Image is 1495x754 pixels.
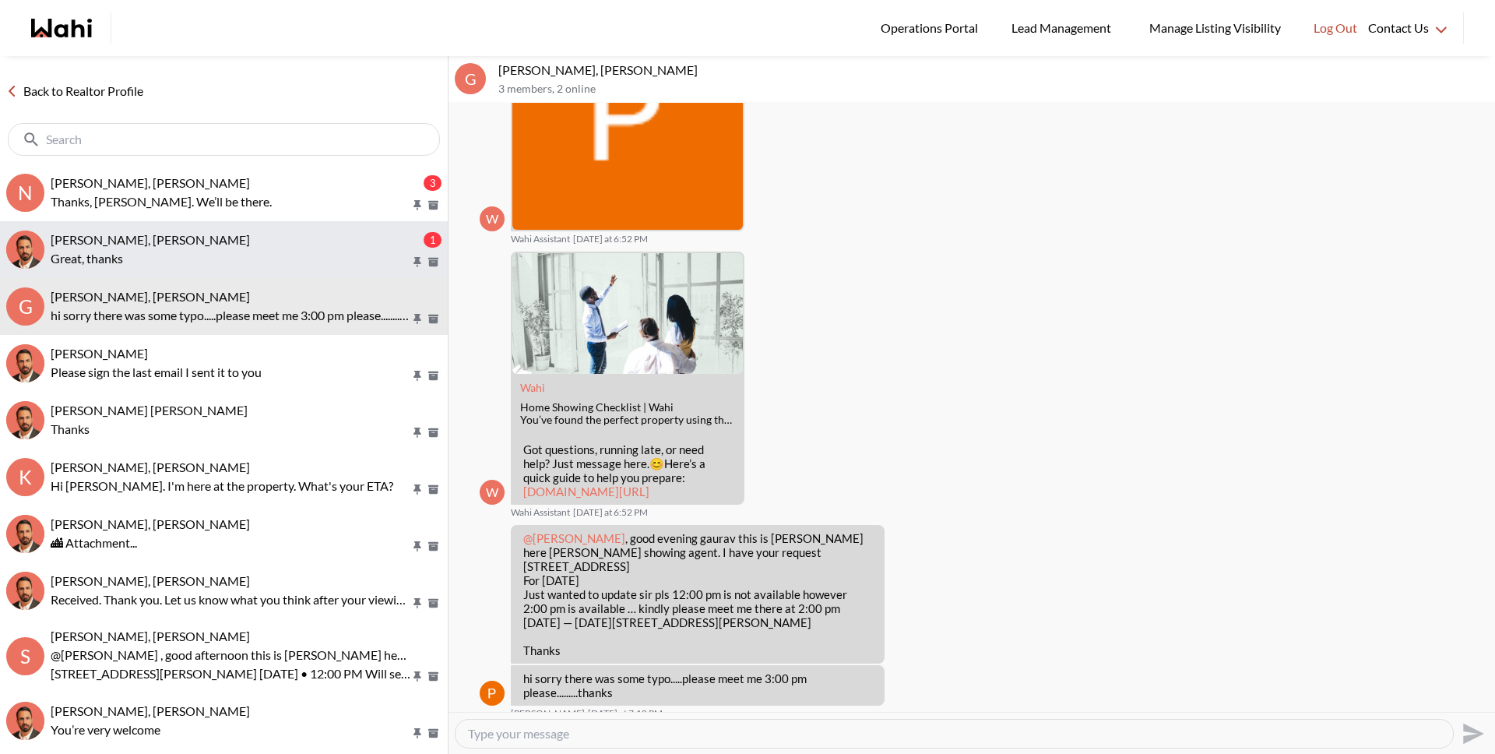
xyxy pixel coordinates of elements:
[6,637,44,675] div: S
[6,572,44,610] img: k
[51,306,410,325] p: hi sorry there was some typo.....please meet me 3:00 pm please.........thanks
[51,646,410,664] p: @[PERSON_NAME] , good afternoon this is [PERSON_NAME] here [PERSON_NAME] showing agent Your showi...
[1314,18,1357,38] span: Log Out
[51,629,250,643] span: [PERSON_NAME], [PERSON_NAME]
[51,192,410,211] p: Thanks, [PERSON_NAME]. We’ll be there.
[425,670,441,683] button: Archive
[6,174,44,212] div: N
[523,442,732,499] p: Got questions, running late, or need help? Just message here. Here’s a quick guide to help you pr...
[455,63,486,94] div: G
[51,703,250,718] span: [PERSON_NAME], [PERSON_NAME]
[425,426,441,439] button: Archive
[6,515,44,553] img: R
[523,484,649,499] a: [DOMAIN_NAME][URL]
[6,572,44,610] div: khalid Alvi, Behnam
[480,480,505,505] div: W
[523,671,872,699] p: hi sorry there was some typo.....please meet me 3:00 pm please.........thanks
[511,707,585,720] span: [PERSON_NAME]
[410,426,424,439] button: Pin
[425,199,441,212] button: Archive
[31,19,92,37] a: Wahi homepage
[6,344,44,382] img: G
[520,401,735,414] div: Home Showing Checklist | Wahi
[573,233,648,245] time: 2025-09-06T22:52:25.759Z
[468,726,1440,742] textarea: Type your message
[51,477,410,495] p: Hi [PERSON_NAME]. I'm here at the property. What's your ETA?
[425,369,441,382] button: Archive
[6,458,44,496] div: k
[6,344,44,382] div: Gaurav Sachdeva, Behnam
[6,287,44,326] div: G
[511,233,570,245] span: Wahi Assistant
[51,249,410,268] p: Great, thanks
[6,231,44,269] img: N
[511,506,570,519] span: Wahi Assistant
[410,540,424,553] button: Pin
[410,597,424,610] button: Pin
[51,175,250,190] span: [PERSON_NAME], [PERSON_NAME]
[523,531,625,545] span: @[PERSON_NAME]
[410,727,424,740] button: Pin
[480,681,505,706] img: P
[480,206,505,231] div: W
[573,506,648,519] time: 2025-09-06T22:52:25.883Z
[51,460,250,474] span: [PERSON_NAME], [PERSON_NAME]
[410,670,424,683] button: Pin
[6,702,44,740] div: Suzie Persaud, Behnam
[498,62,1489,78] p: [PERSON_NAME], [PERSON_NAME]
[6,401,44,439] img: M
[588,707,663,720] time: 2025-09-06T23:18:47.523Z
[410,312,424,326] button: Pin
[410,199,424,212] button: Pin
[51,232,250,247] span: [PERSON_NAME], [PERSON_NAME]
[424,175,441,191] div: 3
[523,531,872,657] p: , good evening gaurav this is [PERSON_NAME] here [PERSON_NAME] showing agent. I have your request...
[51,346,148,361] span: [PERSON_NAME]
[881,18,983,38] span: Operations Portal
[6,702,44,740] img: S
[520,414,735,427] div: You’ve found the perfect property using the Wahi app. Now what? Book a showing instantly and foll...
[480,681,505,706] div: Paul Sharma
[51,363,410,382] p: Please sign the last email I sent it to you
[425,255,441,269] button: Archive
[424,232,441,248] div: 1
[51,534,441,552] div: 🏙 Attachment...
[6,515,44,553] div: Rita Kukendran, Behnam
[410,369,424,382] button: Pin
[1454,716,1489,751] button: Send
[410,483,424,496] button: Pin
[51,516,250,531] span: [PERSON_NAME], [PERSON_NAME]
[6,401,44,439] div: Muhammad Ali Zaheer, Behnam
[425,312,441,326] button: Archive
[649,456,664,470] span: 😊
[51,721,410,739] p: You’re very welcome
[520,381,545,394] a: Attachment
[51,590,410,609] p: Received. Thank you. Let us know what you think after your viewing [DATE]. Enjoy and have a great...
[1145,18,1286,38] span: Manage Listing Visibility
[46,132,405,147] input: Search
[410,255,424,269] button: Pin
[425,483,441,496] button: Archive
[51,573,250,588] span: [PERSON_NAME], [PERSON_NAME]
[51,289,250,304] span: [PERSON_NAME], [PERSON_NAME]
[51,664,410,683] p: [STREET_ADDRESS][PERSON_NAME] [DATE] • 12:00 PM Will see you then Thanks
[6,231,44,269] div: Nidhi Singh, Behnam
[498,83,1489,96] p: 3 members , 2 online
[51,420,410,439] p: Thanks
[425,727,441,740] button: Archive
[425,597,441,610] button: Archive
[425,540,441,553] button: Archive
[51,403,248,418] span: [PERSON_NAME] [PERSON_NAME]
[1011,18,1117,38] span: Lead Management
[512,253,743,374] img: Home Showing Checklist | Wahi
